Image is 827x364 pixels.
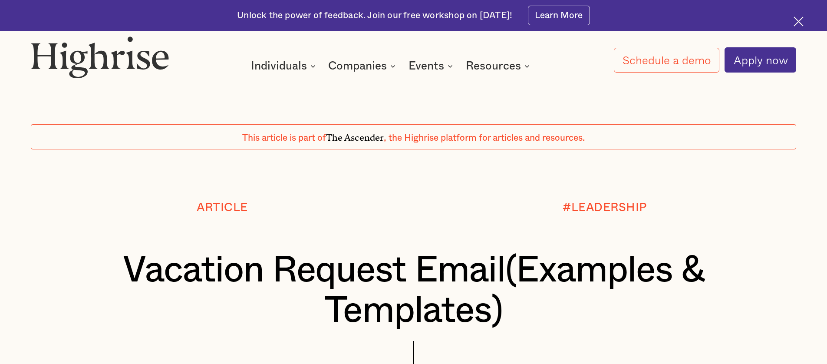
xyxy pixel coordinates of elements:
a: Schedule a demo [614,48,720,73]
div: Unlock the power of feedback. Join our free workshop on [DATE]! [237,10,512,22]
span: The Ascender [326,130,384,141]
div: Individuals [251,61,318,71]
div: Companies [328,61,387,71]
a: Learn More [528,6,590,25]
div: #LEADERSHIP [563,201,647,214]
div: Individuals [251,61,307,71]
img: Cross icon [794,17,804,26]
div: Resources [466,61,521,71]
div: Resources [466,61,532,71]
img: Highrise logo [31,36,169,78]
a: Apply now [725,47,796,73]
div: Events [409,61,455,71]
div: Events [409,61,444,71]
span: , the Highrise platform for articles and resources. [384,133,585,142]
div: Companies [328,61,398,71]
h1: Vacation Request Email(Examples & Templates) [63,250,764,331]
span: This article is part of [242,133,326,142]
div: Article [197,201,248,214]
